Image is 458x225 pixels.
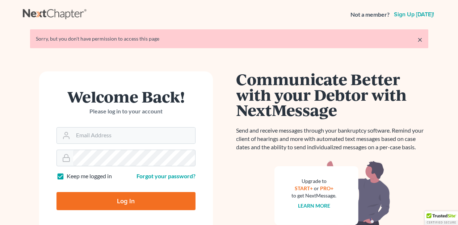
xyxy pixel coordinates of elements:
[36,35,423,42] div: Sorry, but you don't have permission to access this page
[292,192,337,199] div: to get NextMessage.
[392,12,436,17] a: Sign up [DATE]!
[56,107,196,116] p: Please log in to your account
[295,185,313,191] a: START+
[425,211,458,225] div: TrustedSite Certified
[56,192,196,210] input: Log In
[298,203,330,209] a: Learn more
[56,89,196,104] h1: Welcome Back!
[236,71,428,118] h1: Communicate Better with your Debtor with NextMessage
[136,172,196,179] a: Forgot your password?
[314,185,319,191] span: or
[292,178,337,185] div: Upgrade to
[350,11,390,19] strong: Not a member?
[417,35,423,44] a: ×
[236,126,428,151] p: Send and receive messages through your bankruptcy software. Remind your client of hearings and mo...
[67,172,112,180] label: Keep me logged in
[320,185,333,191] a: PRO+
[73,128,195,143] input: Email Address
